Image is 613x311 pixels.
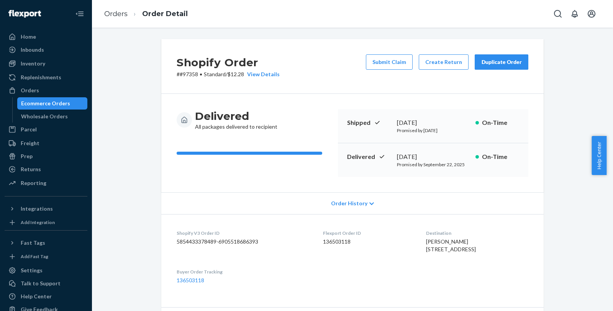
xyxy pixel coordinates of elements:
[5,150,87,162] a: Prep
[481,58,522,66] div: Duplicate Order
[21,87,39,94] div: Orders
[5,252,87,261] a: Add Fast Tag
[142,10,188,18] a: Order Detail
[21,152,33,160] div: Prep
[177,230,311,236] dt: Shopify V3 Order ID
[177,238,311,246] dd: 5854433378489-6905518686393
[5,137,87,149] a: Freight
[5,123,87,136] a: Parcel
[21,165,41,173] div: Returns
[584,6,599,21] button: Open account menu
[177,54,280,70] h2: Shopify Order
[5,177,87,189] a: Reporting
[21,267,43,274] div: Settings
[177,277,204,283] a: 136503118
[21,113,68,120] div: Wholesale Orders
[195,109,277,131] div: All packages delivered to recipient
[21,239,45,247] div: Fast Tags
[177,268,311,275] dt: Buyer Order Tracking
[5,290,87,303] a: Help Center
[21,74,61,81] div: Replenishments
[482,118,519,127] p: On-Time
[21,33,36,41] div: Home
[592,136,606,175] button: Help Center
[21,253,48,260] div: Add Fast Tag
[5,71,87,83] a: Replenishments
[397,161,469,168] p: Promised by September 22, 2025
[323,230,413,236] dt: Flexport Order ID
[17,97,88,110] a: Ecommerce Orders
[195,109,277,123] h3: Delivered
[5,44,87,56] a: Inbounds
[21,60,45,67] div: Inventory
[5,264,87,277] a: Settings
[482,152,519,161] p: On-Time
[567,6,582,21] button: Open notifications
[347,152,391,161] p: Delivered
[17,110,88,123] a: Wholesale Orders
[397,127,469,134] p: Promised by [DATE]
[397,118,469,127] div: [DATE]
[21,205,53,213] div: Integrations
[323,238,413,246] dd: 136503118
[177,70,280,78] p: # #97358 / $12.28
[426,238,476,252] span: [PERSON_NAME] [STREET_ADDRESS]
[21,139,39,147] div: Freight
[5,218,87,227] a: Add Integration
[5,31,87,43] a: Home
[21,100,70,107] div: Ecommerce Orders
[5,57,87,70] a: Inventory
[5,163,87,175] a: Returns
[564,288,605,307] iframe: To enrich screen reader interactions, please activate Accessibility in Grammarly extension settings
[244,70,280,78] button: View Details
[21,126,37,133] div: Parcel
[5,277,87,290] button: Talk to Support
[200,71,202,77] span: •
[550,6,565,21] button: Open Search Box
[21,46,44,54] div: Inbounds
[98,3,194,25] ol: breadcrumbs
[21,179,46,187] div: Reporting
[21,219,55,226] div: Add Integration
[8,10,41,18] img: Flexport logo
[5,203,87,215] button: Integrations
[419,54,469,70] button: Create Return
[21,280,61,287] div: Talk to Support
[5,237,87,249] button: Fast Tags
[21,293,52,300] div: Help Center
[397,152,469,161] div: [DATE]
[72,6,87,21] button: Close Navigation
[475,54,528,70] button: Duplicate Order
[426,230,528,236] dt: Destination
[204,71,226,77] span: Standard
[331,200,367,207] span: Order History
[366,54,413,70] button: Submit Claim
[347,118,391,127] p: Shipped
[5,84,87,97] a: Orders
[104,10,128,18] a: Orders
